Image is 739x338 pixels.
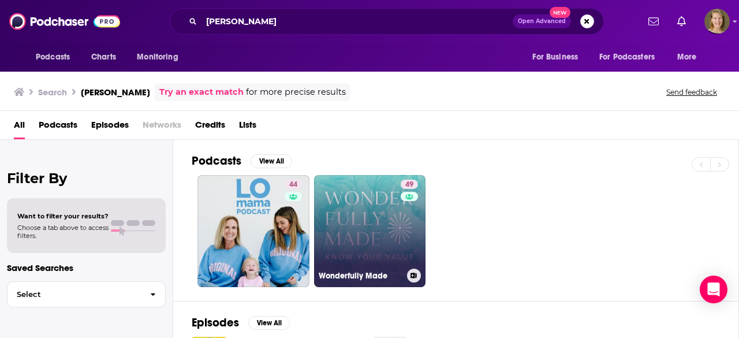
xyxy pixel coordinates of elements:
[81,87,150,98] h3: [PERSON_NAME]
[197,175,309,287] a: 44
[704,9,730,34] img: User Profile
[518,18,566,24] span: Open Advanced
[137,49,178,65] span: Monitoring
[314,175,426,287] a: 49Wonderfully Made
[7,170,166,187] h2: Filter By
[524,46,592,68] button: open menu
[195,116,225,139] a: Credits
[599,49,655,65] span: For Podcasters
[532,49,578,65] span: For Business
[14,116,25,139] a: All
[246,86,346,99] span: for more precise results
[239,116,256,139] a: Lists
[170,8,604,35] div: Search podcasts, credits, & more...
[192,154,292,168] a: PodcastsView All
[39,116,77,139] a: Podcasts
[251,154,292,168] button: View All
[8,291,141,298] span: Select
[677,49,697,65] span: More
[663,87,721,97] button: Send feedback
[592,46,671,68] button: open menu
[192,315,239,330] h2: Episodes
[9,10,120,32] img: Podchaser - Follow, Share and Rate Podcasts
[550,7,570,18] span: New
[285,180,302,189] a: 44
[38,87,67,98] h3: Search
[7,281,166,307] button: Select
[129,46,193,68] button: open menu
[405,179,413,191] span: 49
[91,116,129,139] a: Episodes
[644,12,663,31] a: Show notifications dropdown
[319,271,402,281] h3: Wonderfully Made
[36,49,70,65] span: Podcasts
[673,12,691,31] a: Show notifications dropdown
[84,46,123,68] a: Charts
[17,212,109,220] span: Want to filter your results?
[17,224,109,240] span: Choose a tab above to access filters.
[700,276,727,303] div: Open Intercom Messenger
[401,180,418,189] a: 49
[143,116,181,139] span: Networks
[289,179,297,191] span: 44
[7,262,166,273] p: Saved Searches
[91,49,116,65] span: Charts
[513,14,571,28] button: Open AdvancedNew
[192,154,241,168] h2: Podcasts
[201,12,513,31] input: Search podcasts, credits, & more...
[248,316,290,330] button: View All
[704,9,730,34] span: Logged in as tvdockum
[28,46,85,68] button: open menu
[704,9,730,34] button: Show profile menu
[159,86,244,99] a: Try an exact match
[192,315,290,330] a: EpisodesView All
[669,46,711,68] button: open menu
